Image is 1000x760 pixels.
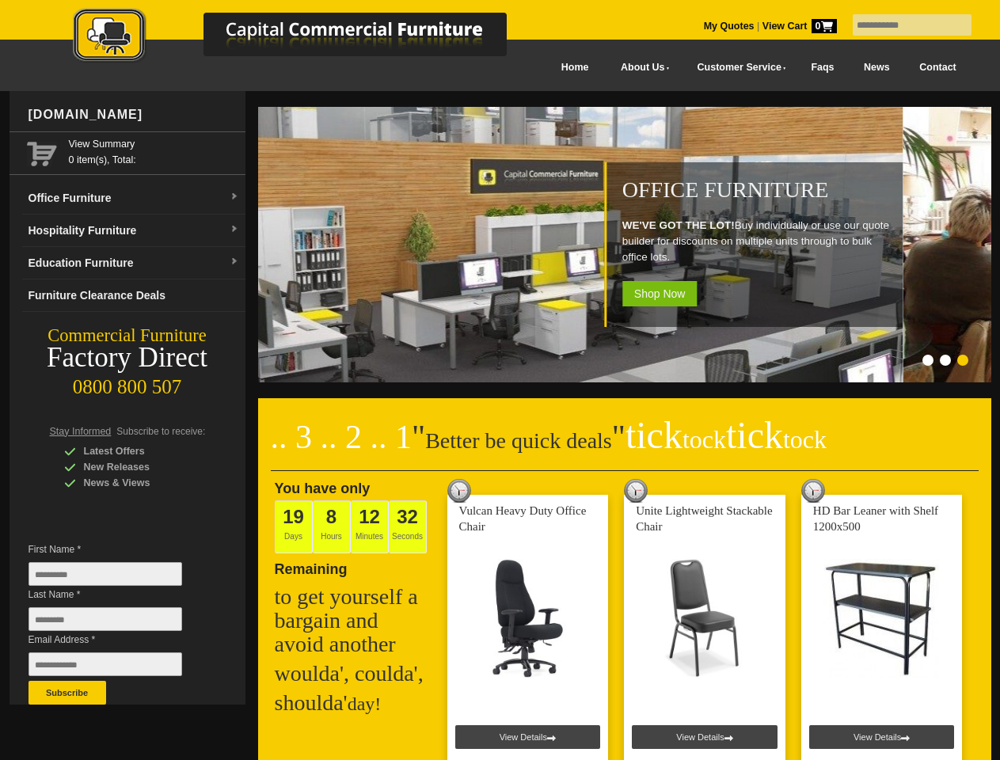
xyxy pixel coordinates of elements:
a: Capital Commercial Furniture Logo [29,8,584,70]
a: Customer Service [679,50,796,85]
a: View Summary [69,136,239,152]
span: tock [783,425,827,454]
a: View Cart0 [759,21,836,32]
span: 8 [326,506,337,527]
span: 19 [283,506,304,527]
button: Subscribe [29,681,106,705]
span: Email Address * [29,632,206,648]
p: Buy individually or use our quote builder for discounts on multiple units through to bulk office ... [622,218,895,265]
h2: woulda', coulda', [275,662,433,686]
a: Contact [904,50,971,85]
img: tick tock deal clock [624,479,648,503]
span: tock [683,425,726,454]
span: 0 [812,19,837,33]
span: tick tick [625,414,827,456]
span: Hours [313,500,351,553]
span: Seconds [389,500,427,553]
span: 12 [359,506,380,527]
h1: Office Furniture [622,178,895,202]
a: About Us [603,50,679,85]
span: Subscribe to receive: [116,426,205,437]
span: Shop Now [622,281,698,306]
div: Commercial Furniture [10,325,245,347]
h2: to get yourself a bargain and avoid another [275,585,433,656]
span: " [412,419,425,455]
h2: shoulda' [275,691,433,716]
img: tick tock deal clock [447,479,471,503]
div: New Releases [64,459,215,475]
span: .. 3 .. 2 .. 1 [271,419,413,455]
input: Email Address * [29,652,182,676]
img: dropdown [230,225,239,234]
a: Faqs [797,50,850,85]
div: Factory Direct [10,347,245,369]
strong: View Cart [762,21,837,32]
input: First Name * [29,562,182,586]
h2: Better be quick deals [271,424,979,471]
span: 32 [397,506,418,527]
a: News [849,50,904,85]
input: Last Name * [29,607,182,631]
span: " [612,419,827,455]
span: Days [275,500,313,553]
span: Remaining [275,555,348,577]
li: Page dot 2 [940,355,951,366]
img: Capital Commercial Furniture Logo [29,8,584,66]
li: Page dot 1 [922,355,933,366]
span: Last Name * [29,587,206,602]
span: Minutes [351,500,389,553]
span: You have only [275,481,371,496]
a: My Quotes [704,21,755,32]
div: Latest Offers [64,443,215,459]
strong: WE'VE GOT THE LOT! [622,219,735,231]
img: tick tock deal clock [801,479,825,503]
img: dropdown [230,192,239,202]
span: First Name * [29,541,206,557]
div: 0800 800 507 [10,368,245,398]
a: Office Furnituredropdown [22,182,245,215]
div: News & Views [64,475,215,491]
span: Stay Informed [50,426,112,437]
img: Office Furniture [169,107,906,382]
span: day! [348,693,382,714]
a: Furniture Clearance Deals [22,279,245,312]
a: Education Furnituredropdown [22,247,245,279]
div: [DOMAIN_NAME] [22,91,245,139]
li: Page dot 3 [957,355,968,366]
a: Hospitality Furnituredropdown [22,215,245,247]
span: 0 item(s), Total: [69,136,239,165]
img: dropdown [230,257,239,267]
